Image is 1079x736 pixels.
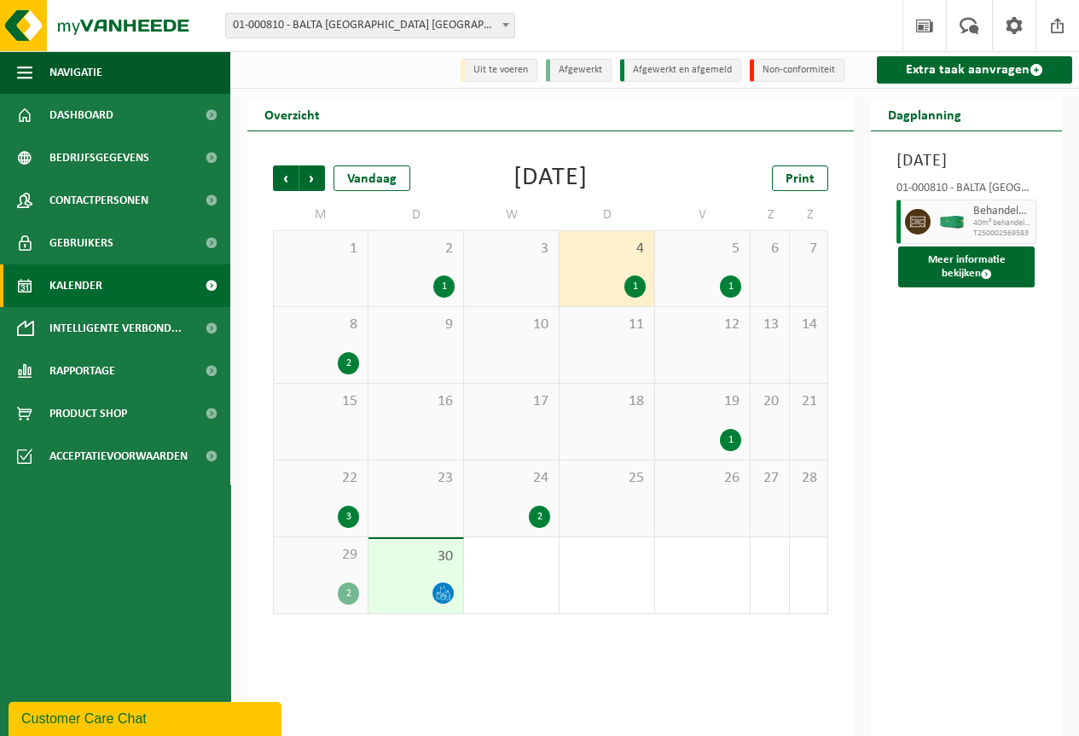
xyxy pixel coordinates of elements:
[377,240,455,258] span: 2
[798,392,820,411] span: 21
[473,240,550,258] span: 3
[798,240,820,258] span: 7
[877,56,1072,84] a: Extra taak aanvragen
[225,13,515,38] span: 01-000810 - BALTA OUDENAARDE NV - OUDENAARDE
[282,240,359,258] span: 1
[664,392,741,411] span: 19
[720,429,741,451] div: 1
[568,240,646,258] span: 4
[461,59,537,82] li: Uit te voeren
[49,94,113,136] span: Dashboard
[529,506,550,528] div: 2
[772,165,828,191] a: Print
[377,469,455,488] span: 23
[338,352,359,374] div: 2
[49,179,148,222] span: Contactpersonen
[282,546,359,565] span: 29
[664,469,741,488] span: 26
[377,392,455,411] span: 16
[9,698,285,736] iframe: chat widget
[49,136,149,179] span: Bedrijfsgegevens
[49,392,127,435] span: Product Shop
[973,218,1031,229] span: 40m³ behandeld hout (B)-aan waterzuivering
[759,240,780,258] span: 6
[282,316,359,334] span: 8
[790,200,829,230] td: Z
[896,183,1036,200] div: 01-000810 - BALTA [GEOGRAPHIC_DATA] [GEOGRAPHIC_DATA] - [GEOGRAPHIC_DATA]
[282,469,359,488] span: 22
[273,165,299,191] span: Vorige
[568,316,646,334] span: 11
[759,316,780,334] span: 13
[49,222,113,264] span: Gebruikers
[798,316,820,334] span: 14
[334,165,410,191] div: Vandaag
[433,275,455,298] div: 1
[49,435,188,478] span: Acceptatievoorwaarden
[368,200,464,230] td: D
[377,316,455,334] span: 9
[49,51,102,94] span: Navigatie
[338,582,359,605] div: 2
[751,200,790,230] td: Z
[750,59,844,82] li: Non-conformiteit
[377,548,455,566] span: 30
[720,275,741,298] div: 1
[49,307,182,350] span: Intelligente verbond...
[473,316,550,334] span: 10
[973,229,1031,239] span: T250002569583
[282,392,359,411] span: 15
[664,316,741,334] span: 12
[568,469,646,488] span: 25
[247,97,337,130] h2: Overzicht
[786,172,815,186] span: Print
[49,350,115,392] span: Rapportage
[871,97,978,130] h2: Dagplanning
[299,165,325,191] span: Volgende
[513,165,588,191] div: [DATE]
[568,392,646,411] span: 18
[464,200,560,230] td: W
[939,216,965,229] img: HK-XC-40-GN-00
[473,469,550,488] span: 24
[620,59,741,82] li: Afgewerkt en afgemeld
[759,392,780,411] span: 20
[655,200,751,230] td: V
[273,200,368,230] td: M
[664,240,741,258] span: 5
[49,264,102,307] span: Kalender
[798,469,820,488] span: 28
[973,205,1031,218] span: Behandeld hout (B)
[560,200,655,230] td: D
[338,506,359,528] div: 3
[896,148,1036,174] h3: [DATE]
[546,59,612,82] li: Afgewerkt
[898,246,1035,287] button: Meer informatie bekijken
[759,469,780,488] span: 27
[624,275,646,298] div: 1
[226,14,514,38] span: 01-000810 - BALTA OUDENAARDE NV - OUDENAARDE
[473,392,550,411] span: 17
